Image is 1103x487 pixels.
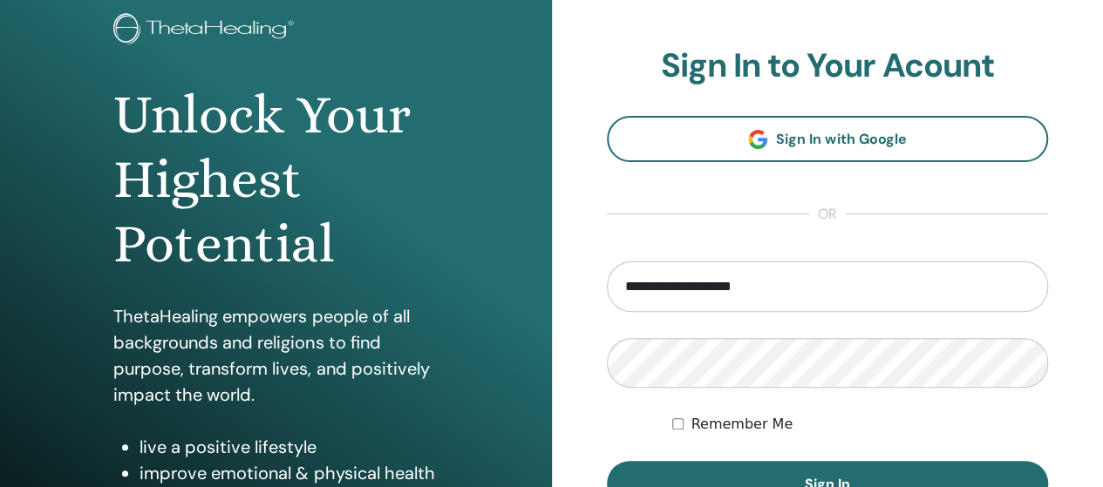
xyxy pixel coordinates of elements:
[113,303,438,408] p: ThetaHealing empowers people of all backgrounds and religions to find purpose, transform lives, a...
[607,46,1049,86] h2: Sign In to Your Acount
[691,414,793,435] label: Remember Me
[672,414,1048,435] div: Keep me authenticated indefinitely or until I manually logout
[140,460,438,486] li: improve emotional & physical health
[776,130,906,148] span: Sign In with Google
[607,116,1049,162] a: Sign In with Google
[113,83,438,277] h1: Unlock Your Highest Potential
[809,204,846,225] span: or
[140,434,438,460] li: live a positive lifestyle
